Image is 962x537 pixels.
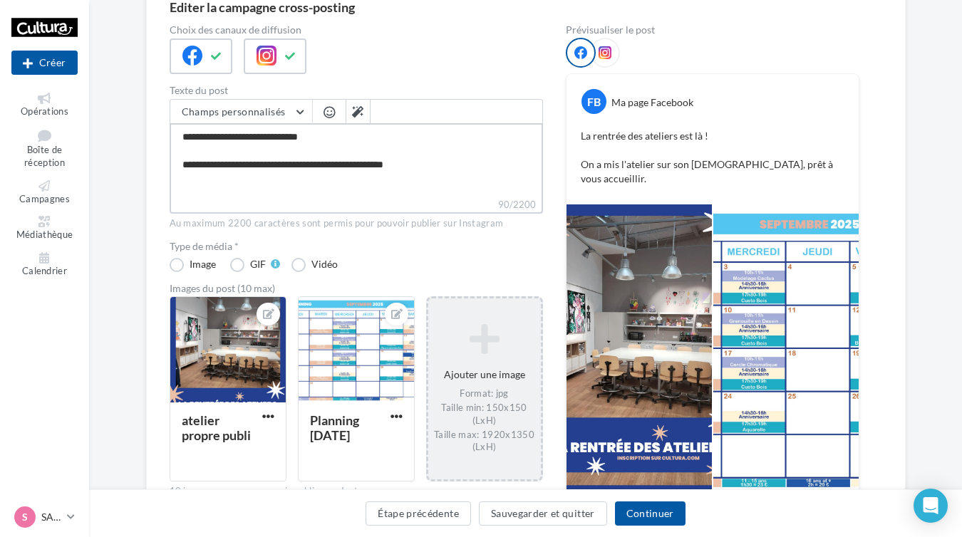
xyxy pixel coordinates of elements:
span: Champs personnalisés [182,105,286,118]
a: S SARAN [11,504,78,531]
span: S [22,510,28,524]
button: Étape précédente [366,501,471,526]
button: Champs personnalisés [170,100,312,124]
p: La rentrée des ateliers est là ! On a mis l'atelier sur son [DEMOGRAPHIC_DATA], prêt à vous accue... [581,129,844,186]
div: atelier propre publi [182,412,251,443]
div: Ma page Facebook [611,95,693,110]
a: Calendrier [11,249,78,280]
div: Images du post (10 max) [170,283,543,293]
a: Campagnes [11,177,78,208]
span: Campagnes [19,193,70,204]
label: 90/2200 [170,197,543,214]
a: Boîte de réception [11,126,78,172]
label: Texte du post [170,85,543,95]
button: Continuer [615,501,686,526]
label: Type de média * [170,241,543,251]
div: Au maximum 2200 caractères sont permis pour pouvoir publier sur Instagram [170,217,543,230]
div: Vidéo [311,259,338,269]
div: 10 images max pour pouvoir publier sur Instagram [170,485,543,498]
div: GIF [250,259,266,269]
span: Médiathèque [16,229,73,241]
div: Planning [DATE] [310,412,359,443]
div: Open Intercom Messenger [914,489,948,523]
label: Choix des canaux de diffusion [170,25,543,35]
div: Editer la campagne cross-posting [170,1,355,14]
span: Calendrier [22,265,67,276]
span: Boîte de réception [24,144,65,169]
div: Nouvelle campagne [11,51,78,75]
div: FB [581,89,606,114]
a: Médiathèque [11,213,78,244]
div: Prévisualiser le post [566,25,859,35]
button: Sauvegarder et quitter [479,501,607,526]
a: Opérations [11,90,78,120]
p: SARAN [41,510,61,524]
span: Opérations [21,105,68,117]
button: Créer [11,51,78,75]
div: Image [190,259,216,269]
